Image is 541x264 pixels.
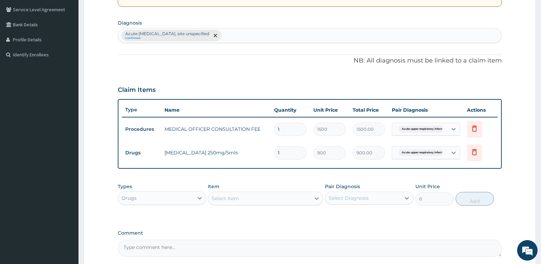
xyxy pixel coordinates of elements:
label: Pair Diagnosis [325,183,360,190]
div: Select Item [212,195,239,202]
label: Comment [118,230,502,236]
span: We're online! [40,86,94,155]
td: Drugs [122,147,161,159]
th: Actions [464,103,498,117]
label: Item [208,183,219,190]
img: d_794563401_company_1708531726252_794563401 [13,34,28,51]
span: Acute upper respiratory infect... [398,149,448,156]
span: Acute upper respiratory infect... [398,126,448,133]
button: Add [456,192,494,206]
div: Drugs [122,195,137,202]
label: Types [118,184,132,190]
th: Pair Diagnosis [388,103,464,117]
th: Total Price [349,103,388,117]
td: Procedures [122,123,161,136]
th: Unit Price [310,103,349,117]
th: Quantity [271,103,310,117]
h3: Claim Items [118,86,156,94]
textarea: Type your message and hit 'Enter' [3,186,130,210]
label: Diagnosis [118,19,142,26]
div: Select Diagnosis [329,195,369,202]
p: Acute [MEDICAL_DATA], site unspecified [125,31,209,37]
small: Confirmed [125,37,209,40]
label: Unit Price [415,183,440,190]
td: [MEDICAL_DATA] 250mg/5mls [161,146,271,159]
th: Name [161,103,271,117]
th: Type [122,103,161,116]
td: MEDICAL OFFICER CONSULTATION FEE [161,122,271,136]
div: Minimize live chat window [112,3,128,20]
span: remove selection option [212,32,218,39]
div: Chat with us now [35,38,115,47]
p: NB: All diagnosis must be linked to a claim item [118,56,502,65]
